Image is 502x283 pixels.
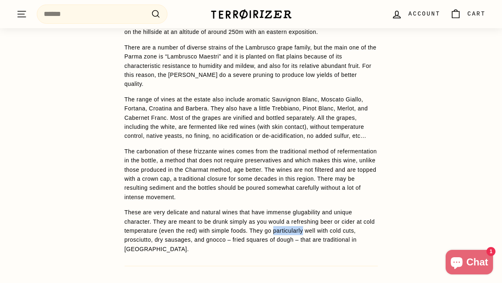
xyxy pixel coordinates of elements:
[125,147,378,202] p: The carbonation of these frizzante wines comes from the traditional method of refermentation in t...
[125,208,378,254] p: These are very delicate and natural wines that have immense glugability and unique character. The...
[408,9,440,18] span: Account
[386,2,445,26] a: Account
[443,250,495,276] inbox-online-store-chat: Shopify online store chat
[445,2,491,26] a: Cart
[125,43,378,89] p: There are a number of diverse strains of the Lambrusco grape family, but the main one of the Parm...
[467,9,486,18] span: Cart
[125,95,378,141] p: The range of vines at the estate also include aromatic Sauvignon Blanc, Moscato Giallo, Fortana, ...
